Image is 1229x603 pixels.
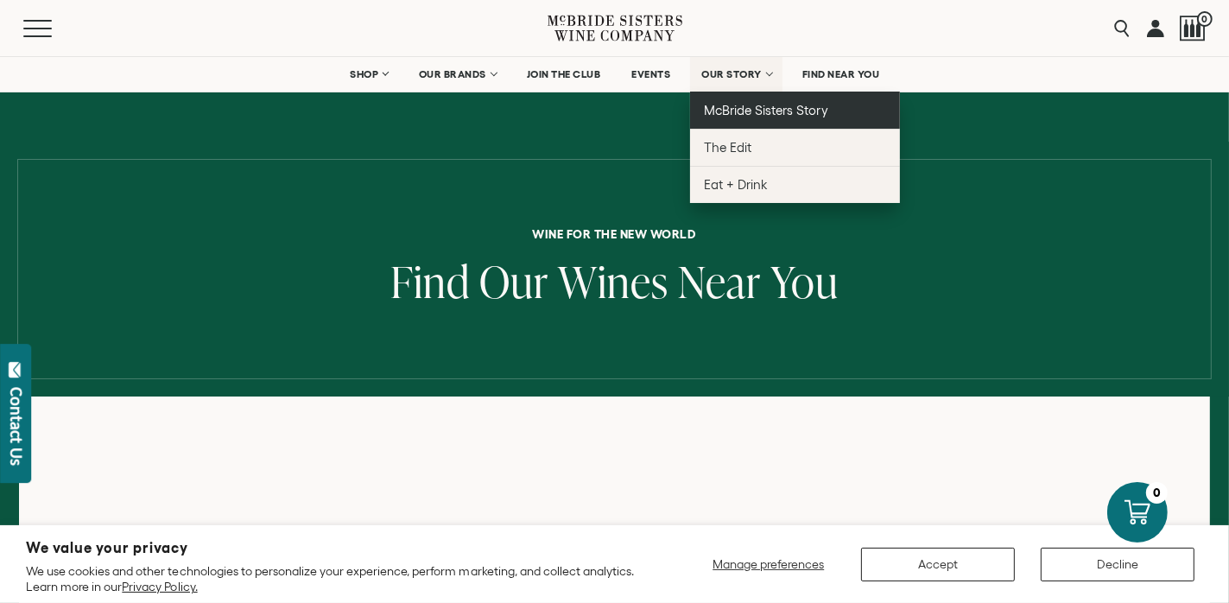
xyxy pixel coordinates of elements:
a: FIND NEAR YOU [791,57,891,92]
a: EVENTS [620,57,681,92]
span: SHOP [350,68,379,80]
a: OUR STORY [690,57,782,92]
span: JOIN THE CLUB [527,68,601,80]
a: Eat + Drink [690,166,900,203]
button: Manage preferences [702,548,835,581]
div: Contact Us [8,387,25,466]
span: EVENTS [631,68,670,80]
span: Wines [558,251,668,311]
p: We use cookies and other technologies to personalize your experience, perform marketing, and coll... [26,563,643,594]
span: 0 [1197,11,1213,27]
span: You [770,251,839,311]
a: McBride Sisters Story [690,92,900,129]
a: Privacy Policy. [122,580,197,593]
a: The Edit [690,129,900,166]
span: McBride Sisters Story [704,103,827,117]
span: Find [390,251,470,311]
button: Mobile Menu Trigger [23,20,86,37]
span: Manage preferences [713,557,824,571]
span: FIND NEAR YOU [802,68,880,80]
span: Eat + Drink [704,177,768,192]
button: Decline [1041,548,1194,581]
a: JOIN THE CLUB [516,57,612,92]
a: SHOP [339,57,399,92]
a: OUR BRANDS [408,57,507,92]
h2: We value your privacy [26,541,643,555]
div: 0 [1146,482,1168,504]
span: The Edit [704,140,751,155]
span: OUR BRANDS [419,68,486,80]
span: Our [479,251,548,311]
span: OUR STORY [701,68,762,80]
span: Near [678,251,761,311]
button: Accept [861,548,1015,581]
